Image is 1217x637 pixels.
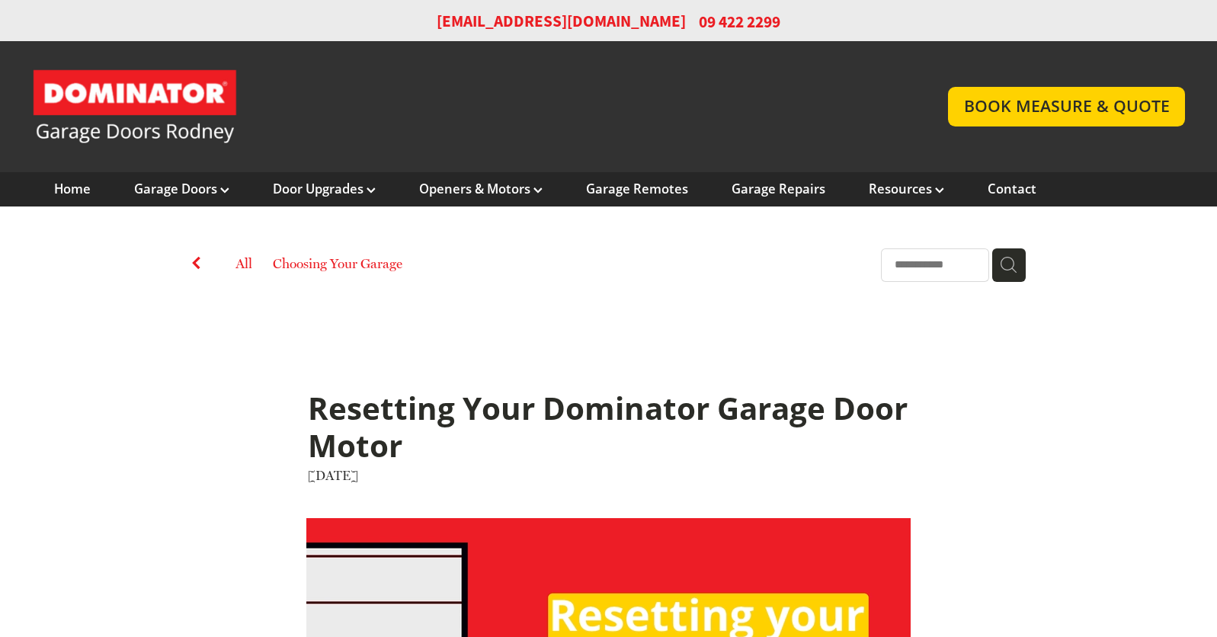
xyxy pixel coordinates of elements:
a: Door Upgrades [273,181,376,197]
a: Garage Remotes [586,181,688,197]
a: All [235,255,252,271]
a: Resources [869,181,944,197]
a: Openers & Motors [419,181,543,197]
a: Contact [988,181,1036,197]
a: Home [54,181,91,197]
div: [DATE] [308,466,909,485]
a: [EMAIL_ADDRESS][DOMAIN_NAME] [437,11,686,33]
a: BOOK MEASURE & QUOTE [948,87,1185,126]
a: Garage Repairs [732,181,825,197]
a: Garage Door and Secure Access Solutions homepage [32,69,918,145]
span: 09 422 2299 [699,11,780,33]
a: Choosing Your Garage [273,254,402,278]
a: Garage Doors [134,181,229,197]
h1: Resetting Your Dominator Garage Door Motor [308,390,909,466]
